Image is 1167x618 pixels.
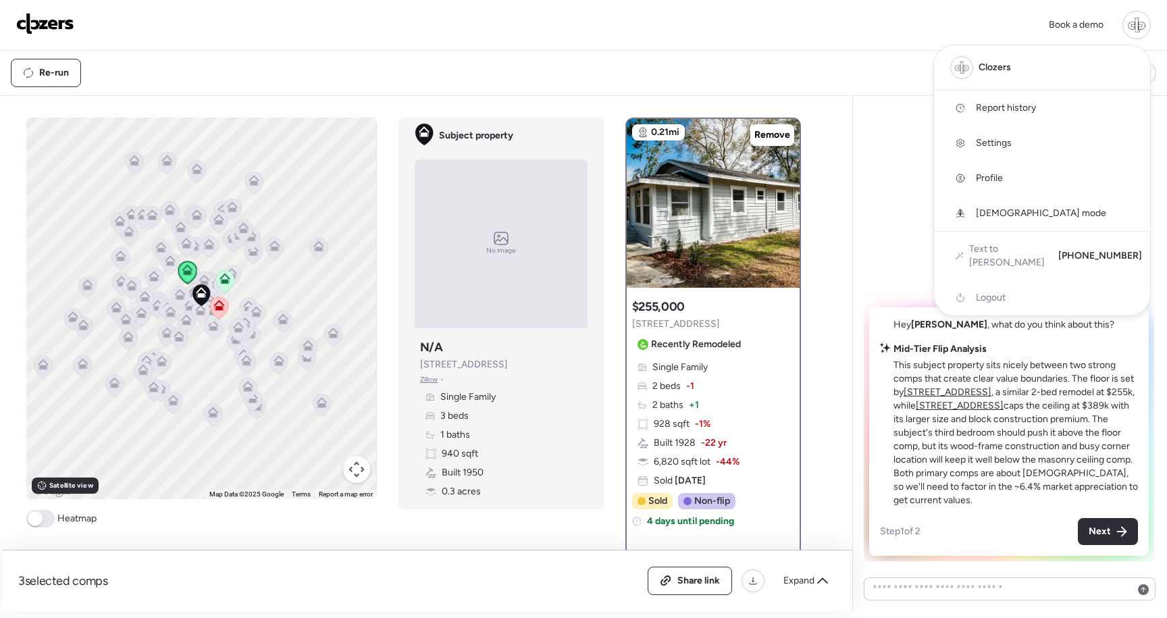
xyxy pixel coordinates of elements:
img: Logo [16,13,74,34]
span: Expand [783,574,814,588]
span: 3 selected comps [18,573,108,589]
a: Report history [934,91,1150,126]
span: Text to [PERSON_NAME] [969,242,1047,269]
span: Clozers [979,61,1011,74]
span: Logout [976,291,1006,305]
span: [DEMOGRAPHIC_DATA] mode [976,207,1106,220]
a: [DEMOGRAPHIC_DATA] mode [934,196,1150,231]
a: Profile [934,161,1150,196]
span: [PHONE_NUMBER] [1058,249,1142,263]
a: Text to [PERSON_NAME] [956,242,1047,269]
span: Share link [677,574,720,588]
span: Book a demo [1049,19,1104,30]
span: Profile [976,172,1003,185]
span: Report history [976,101,1036,115]
a: Settings [934,126,1150,161]
span: Settings [976,136,1012,150]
